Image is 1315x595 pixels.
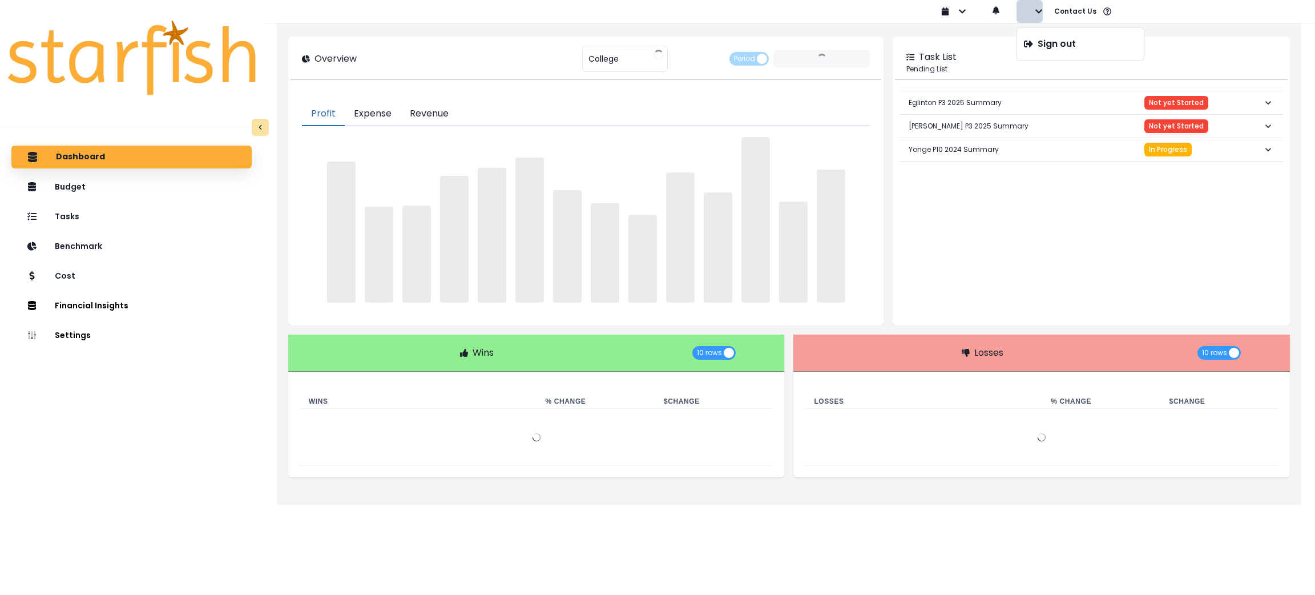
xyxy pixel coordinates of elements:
[899,115,1283,138] button: [PERSON_NAME] P3 2025 SummaryNot yet Started
[655,395,773,409] th: $ Change
[1038,38,1076,49] p: Sign out
[588,47,619,71] span: College
[704,192,732,303] span: ‌
[402,206,431,303] span: ‌
[974,346,1003,360] p: Losses
[909,89,1002,117] p: Eglinton P3 2025 Summary
[11,146,252,168] button: Dashboard
[909,135,999,164] p: Yonge P10 2024 Summary
[55,242,102,251] p: Benchmark
[55,212,79,222] p: Tasks
[899,91,1283,114] button: Eglinton P3 2025 SummaryNot yet Started
[401,102,458,126] button: Revenue
[537,395,655,409] th: % Change
[55,182,86,192] p: Budget
[11,324,252,347] button: Settings
[345,102,401,126] button: Expense
[697,346,722,360] span: 10 rows
[1149,146,1187,154] span: In Progress
[591,203,619,303] span: ‌
[1042,395,1160,409] th: % Change
[1160,395,1278,409] th: $ Change
[1149,99,1204,107] span: Not yet Started
[300,395,537,409] th: Wins
[628,215,657,303] span: ‌
[817,170,845,303] span: ‌
[805,395,1042,409] th: Losses
[473,346,494,360] p: Wins
[11,294,252,317] button: Financial Insights
[365,207,393,303] span: ‌
[11,205,252,228] button: Tasks
[919,50,957,64] p: Task List
[1149,122,1204,130] span: Not yet Started
[11,235,252,258] button: Benchmark
[906,64,1276,74] p: Pending List
[11,175,252,198] button: Budget
[55,271,75,281] p: Cost
[302,102,345,126] button: Profit
[515,158,544,303] span: ‌
[666,172,695,303] span: ‌
[741,137,770,303] span: ‌
[56,152,105,162] p: Dashboard
[899,138,1283,161] button: Yonge P10 2024 SummaryIn Progress
[553,190,582,303] span: ‌
[11,264,252,287] button: Cost
[327,162,356,303] span: ‌
[779,202,808,303] span: ‌
[909,112,1028,140] p: [PERSON_NAME] P3 2025 Summary
[1202,346,1227,360] span: 10 rows
[314,52,357,66] p: Overview
[440,176,469,303] span: ‌
[478,168,506,303] span: ‌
